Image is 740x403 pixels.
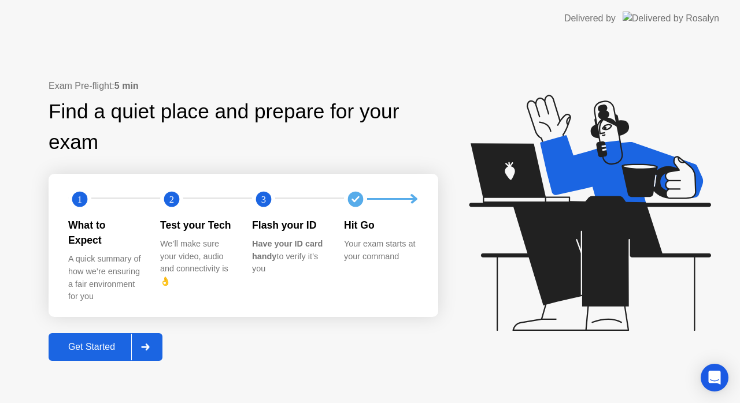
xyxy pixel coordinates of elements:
div: A quick summary of how we’re ensuring a fair environment for you [68,253,142,303]
b: Have your ID card handy [252,239,323,261]
text: 2 [169,193,174,204]
div: Test your Tech [160,218,234,233]
div: What to Expect [68,218,142,248]
div: Find a quiet place and prepare for your exam [49,96,438,158]
div: Open Intercom Messenger [701,364,728,391]
text: 3 [261,193,266,204]
div: We’ll make sure your video, audio and connectivity is 👌 [160,238,234,288]
div: Hit Go [344,218,417,233]
div: Flash your ID [252,218,325,233]
div: Your exam starts at your command [344,238,417,263]
div: Exam Pre-flight: [49,79,438,93]
text: 1 [77,193,82,204]
div: Get Started [52,342,131,352]
div: to verify it’s you [252,238,325,275]
b: 5 min [114,81,139,91]
button: Get Started [49,333,162,361]
div: Delivered by [564,12,616,25]
img: Delivered by Rosalyn [623,12,719,25]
